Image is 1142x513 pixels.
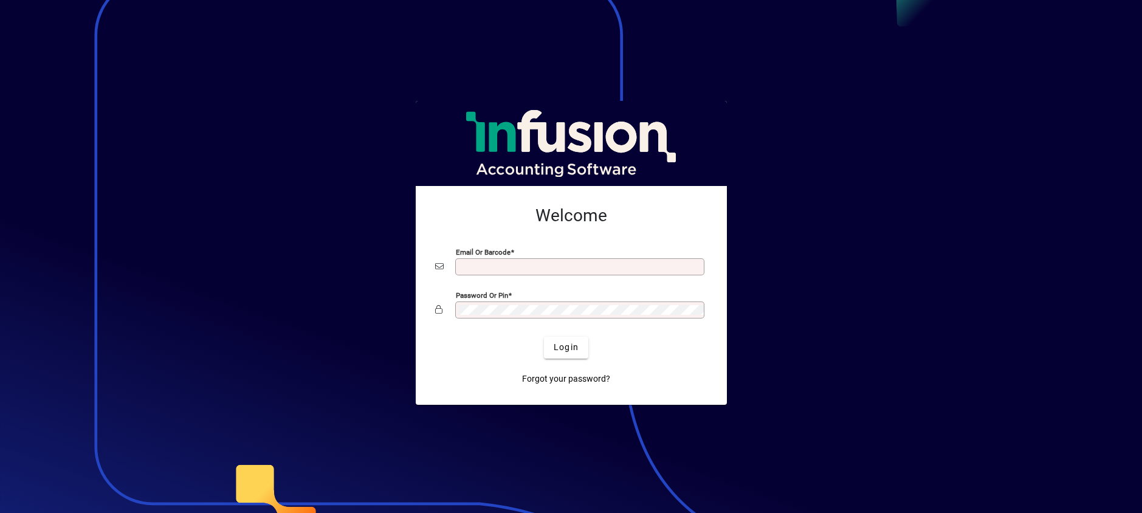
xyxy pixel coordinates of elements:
[456,247,511,256] mat-label: Email or Barcode
[435,205,707,226] h2: Welcome
[544,337,588,359] button: Login
[456,291,508,299] mat-label: Password or Pin
[554,341,579,354] span: Login
[522,373,610,385] span: Forgot your password?
[517,368,615,390] a: Forgot your password?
